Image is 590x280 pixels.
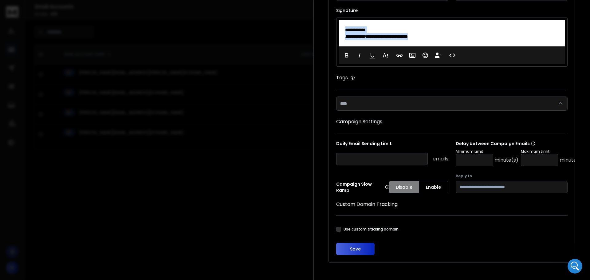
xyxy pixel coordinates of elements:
[433,155,448,163] p: emails
[336,118,568,125] h1: Campaign Settings
[446,49,458,61] button: Code View
[456,140,584,147] p: Delay between Campaign Emails
[336,181,389,193] p: Campaign Slow Ramp
[336,140,448,149] p: Daily Email Sending Limit
[494,156,518,164] p: minute(s)
[568,259,582,274] iframe: Intercom live chat
[336,201,568,208] h1: Custom Domain Tracking
[389,181,419,193] button: Disable
[456,149,518,154] p: Minimum Limit
[432,49,444,61] button: Insert Unsubscribe Link
[4,2,16,14] button: go back
[560,156,584,164] p: minute(s)
[419,181,448,193] button: Enable
[196,2,207,14] div: Close
[344,227,399,232] label: Use custom tracking domain
[336,243,375,255] button: Save
[456,174,568,179] label: Reply to
[336,74,348,81] h1: Tags
[185,2,196,14] button: Collapse window
[521,149,584,154] p: Maximum Limit
[336,8,568,13] label: Signature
